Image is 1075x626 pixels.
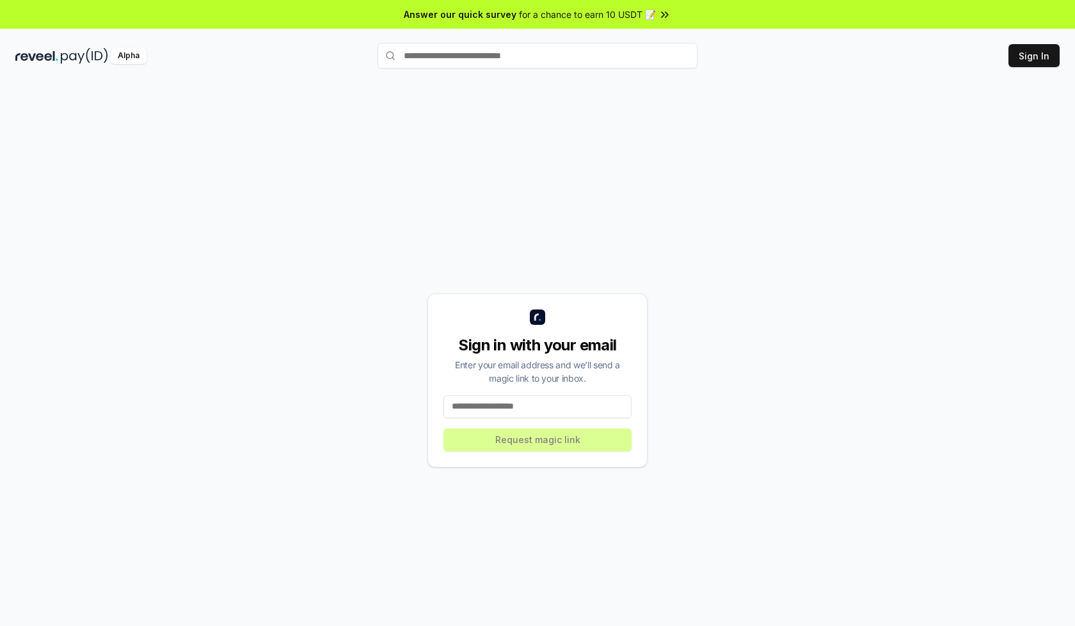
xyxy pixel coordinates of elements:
[111,48,147,64] div: Alpha
[530,309,545,325] img: logo_small
[404,8,516,21] span: Answer our quick survey
[519,8,656,21] span: for a chance to earn 10 USDT 📝
[443,335,632,356] div: Sign in with your email
[443,358,632,385] div: Enter your email address and we’ll send a magic link to your inbox.
[15,48,58,64] img: reveel_dark
[61,48,108,64] img: pay_id
[1008,44,1060,67] button: Sign In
